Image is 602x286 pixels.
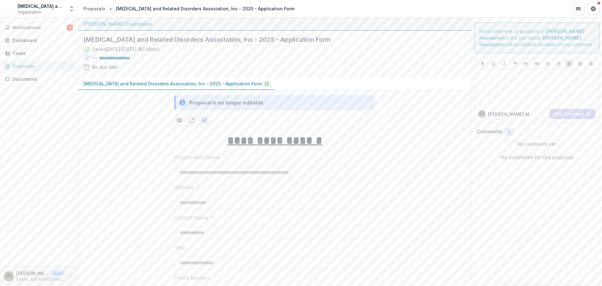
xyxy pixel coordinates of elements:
div: Dashboard [13,37,71,44]
button: Get Help [587,3,599,15]
p: 95 % [92,56,97,60]
div: No due date [92,64,118,70]
button: Align Right [587,60,594,67]
button: download-proposal [199,115,209,125]
a: Dashboard [3,35,76,46]
h2: Comments [477,129,502,135]
p: Organization Name [174,154,220,161]
button: Bullet List [544,60,551,67]
div: Proposal is no longer editable. [189,99,265,106]
span: Notifications [13,25,67,30]
button: Align Left [565,60,573,67]
div: Saved [DATE] ( [DATE] @ 2:46pm ) [92,46,160,52]
p: Title [174,244,185,251]
p: [MEDICAL_DATA] and Related Disorders Association, Inc - 2025 - Application Form [83,80,262,87]
p: Phone Number [174,274,210,282]
div: Colleen Motley [479,112,484,116]
p: No comments yet [477,141,597,147]
button: Open entity switcher [67,3,76,15]
a: Proposals [3,61,76,71]
a: Documents [3,74,76,84]
h2: [MEDICAL_DATA] and Related Disorders Association, Inc - 2025 - Application Form [83,36,456,43]
button: More [67,273,74,280]
button: Align Center [576,60,584,67]
div: Tasks [13,50,71,57]
p: [PERSON_NAME] M [488,111,529,117]
div: Documents [13,76,71,82]
a: Tasks [3,48,76,58]
button: Add Comment [550,109,595,119]
p: Contact Name [174,214,208,221]
p: No comments for this proposal [500,154,573,161]
p: [EMAIL_ADDRESS][DOMAIN_NAME] [16,277,64,282]
button: download-proposal [187,115,197,125]
span: 1 [67,24,73,31]
div: [MEDICAL_DATA] and Related Disorders Association, Inc - 2025 - Application Form [116,5,294,12]
button: Strike [511,60,519,67]
button: Bold [479,60,486,67]
div: Send comments or questions to in the box below. will be notified via email of your comment. [474,23,600,53]
p: Website [174,184,194,191]
span: Organization [18,9,41,15]
p: [PERSON_NAME] [16,270,49,277]
button: Ordered List [555,60,562,67]
div: [MEDICAL_DATA] and Related Disorders Association, Inc [18,3,65,9]
button: Partners [572,3,584,15]
img: Alzheimer's Disease and Related Disorders Association, Inc [5,4,15,14]
button: Preview a5832fe3-1533-4db4-b4dc-37e5ee975189-0.pdf [174,115,184,125]
a: Proposals [81,4,108,13]
p: User [51,271,64,276]
button: Italicize [500,60,508,67]
div: [PERSON_NAME] Foundation [83,20,466,28]
div: Proposals [83,5,105,12]
div: Proposals [13,63,71,69]
nav: breadcrumb [81,4,297,13]
button: Notifications1 [3,23,76,33]
span: 0 [508,129,510,135]
button: Underline [490,60,497,67]
button: Heading 1 [522,60,530,67]
div: Colleen Motley [6,274,12,278]
button: Heading 2 [533,60,541,67]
